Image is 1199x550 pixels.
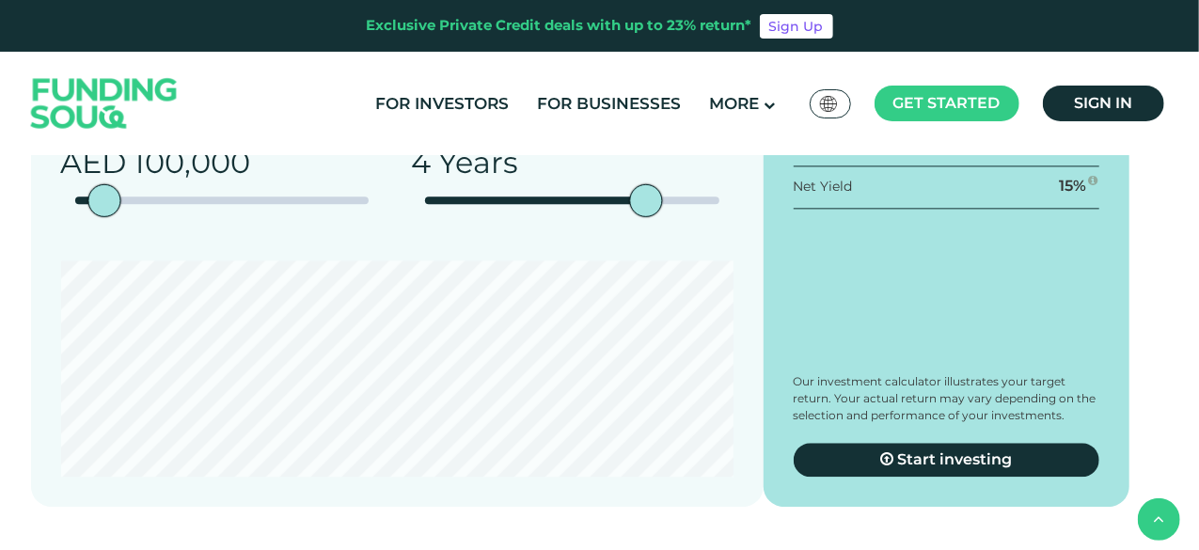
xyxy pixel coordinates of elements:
button: back [1138,498,1180,541]
span: Our investment calculator illustrates your target return. Your actual return may vary depending o... [794,374,1096,422]
span: 15 [1059,177,1073,195]
span: Net Yield [794,177,853,194]
span: AED [61,144,127,181]
span: More [709,94,759,113]
span: Start investing [897,450,1012,468]
a: Start investing [794,443,1100,477]
a: Sign in [1043,86,1164,121]
tc-range-slider: amount slider [75,196,370,204]
img: SA Flag [820,96,837,112]
span: Get started [893,94,1001,112]
a: For Investors [371,88,513,119]
a: Sign Up [760,14,833,39]
span: 100,000 [134,144,251,181]
tc-range-slider: date slider [425,196,719,204]
i: 15 forecasted net yield ~ 23% IRR [1088,175,1097,186]
span: 4 Years [411,144,518,181]
div: Exclusive Private Credit deals with up to 23% return* [367,15,752,37]
span: % [1073,177,1086,195]
img: Logo [12,56,197,151]
span: Sign in [1074,94,1132,112]
a: For Businesses [532,88,686,119]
